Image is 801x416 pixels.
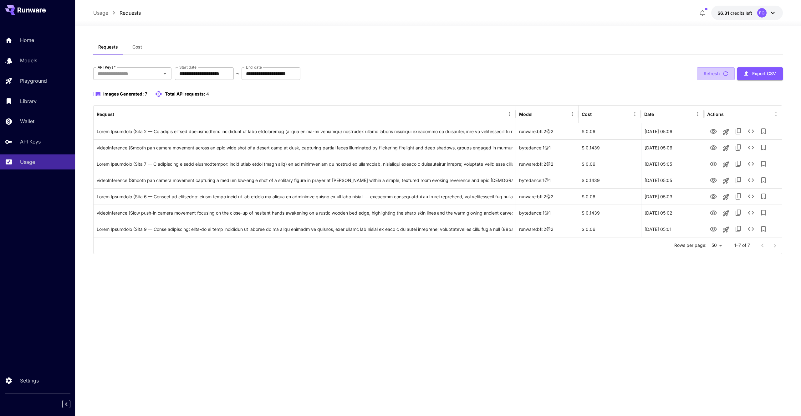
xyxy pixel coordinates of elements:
button: Sort [533,110,542,118]
span: Requests [98,44,118,50]
div: $ 0.06 [579,221,641,237]
div: Click to copy prompt [97,156,513,172]
a: Requests [120,9,141,17]
span: Images Generated: [103,91,144,96]
button: Menu [772,110,780,118]
button: Add to library [757,125,770,138]
nav: breadcrumb [93,9,141,17]
button: Launch in playground [720,174,732,187]
button: View Image [707,125,720,138]
button: Copy TaskUUID [732,174,745,186]
div: Cost [582,112,592,117]
p: Library [20,97,37,105]
button: Add to library [757,141,770,154]
div: Request [97,112,114,117]
button: Refresh [697,67,735,80]
div: $ 0.1439 [579,139,641,156]
div: Model [519,112,533,117]
p: Rows per page: [674,242,707,248]
label: End date [246,65,262,70]
p: Wallet [20,117,34,125]
p: Playground [20,77,47,85]
label: Start date [179,65,196,70]
button: Collapse sidebar [62,400,70,408]
button: View Image [707,222,720,235]
button: View Image [707,157,720,170]
button: Copy TaskUUID [732,190,745,203]
button: Launch in playground [720,223,732,236]
div: bytedance:1@1 [516,172,579,188]
div: runware:bfl:2@2 [516,221,579,237]
div: $ 0.1439 [579,172,641,188]
button: Add to library [757,206,770,219]
button: Open [161,69,169,78]
button: Launch in playground [720,126,732,138]
button: Launch in playground [720,191,732,203]
div: 23 Aug, 2025 05:02 [641,205,704,221]
div: runware:bfl:2@2 [516,188,579,205]
button: See details [745,141,757,154]
button: See details [745,206,757,219]
span: 4 [206,91,209,96]
button: Copy TaskUUID [732,223,745,235]
button: Copy TaskUUID [732,141,745,154]
button: $6.30616FG [711,6,783,20]
span: 7 [145,91,147,96]
button: View Video [707,206,720,219]
div: 23 Aug, 2025 05:06 [641,123,704,139]
div: 23 Aug, 2025 05:05 [641,172,704,188]
div: 23 Aug, 2025 05:06 [641,139,704,156]
div: 23 Aug, 2025 05:01 [641,221,704,237]
p: Home [20,36,34,44]
button: Sort [592,110,601,118]
span: Cost [132,44,142,50]
button: Export CSV [737,67,783,80]
span: Total API requests: [165,91,205,96]
div: $ 0.1439 [579,205,641,221]
button: View Video [707,141,720,154]
span: $6.31 [717,10,730,16]
button: Launch in playground [720,158,732,171]
p: ~ [236,70,239,77]
div: $ 0.06 [579,188,641,205]
p: 1–7 of 7 [734,242,750,248]
p: API Keys [20,138,41,145]
button: Menu [693,110,702,118]
button: View Video [707,174,720,186]
p: Models [20,57,37,64]
button: Add to library [757,158,770,170]
p: Settings [20,377,39,384]
div: Click to copy prompt [97,140,513,156]
button: See details [745,125,757,138]
div: $6.30616 [717,10,752,16]
div: FG [757,8,767,18]
button: See details [745,223,757,235]
div: bytedance:1@1 [516,205,579,221]
button: Menu [568,110,577,118]
button: Menu [505,110,514,118]
div: Click to copy prompt [97,123,513,139]
div: runware:bfl:2@2 [516,156,579,172]
div: 50 [709,241,724,250]
button: Launch in playground [720,142,732,154]
div: Click to copy prompt [97,205,513,221]
button: See details [745,174,757,186]
button: Menu [630,110,639,118]
div: $ 0.06 [579,123,641,139]
a: Usage [93,9,108,17]
div: Actions [707,112,724,117]
div: $ 0.06 [579,156,641,172]
div: Click to copy prompt [97,172,513,188]
button: View Image [707,190,720,203]
div: runware:bfl:2@2 [516,123,579,139]
div: bytedance:1@1 [516,139,579,156]
button: Copy TaskUUID [732,125,745,138]
p: Usage [20,158,35,166]
label: API Keys [98,65,116,70]
button: See details [745,190,757,203]
div: 23 Aug, 2025 05:05 [641,156,704,172]
button: Sort [115,110,124,118]
button: Add to library [757,174,770,186]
